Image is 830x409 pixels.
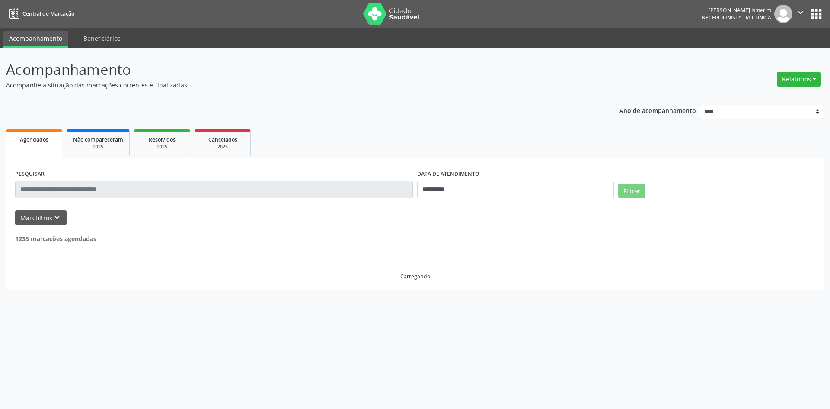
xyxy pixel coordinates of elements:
[702,6,771,14] div: [PERSON_NAME] Ismerim
[73,136,123,143] span: Não compareceram
[73,144,123,150] div: 2025
[702,14,771,21] span: Recepcionista da clínica
[792,5,809,23] button: 
[796,8,805,17] i: 
[140,144,184,150] div: 2025
[201,144,244,150] div: 2025
[417,167,479,181] label: DATA DE ATENDIMENTO
[777,72,821,87] button: Relatórios
[52,213,62,222] i: keyboard_arrow_down
[6,81,578,90] p: Acompanhe a situação das marcações correntes e finalizadas
[3,31,68,48] a: Acompanhamento
[6,6,74,21] a: Central de Marcação
[809,6,824,22] button: apps
[15,167,45,181] label: PESQUISAR
[208,136,237,143] span: Cancelados
[15,210,67,225] button: Mais filtroskeyboard_arrow_down
[400,273,430,280] div: Carregando
[22,10,74,17] span: Central de Marcação
[15,235,96,243] strong: 1235 marcações agendadas
[20,136,48,143] span: Agendados
[6,59,578,81] p: Acompanhamento
[774,5,792,23] img: img
[619,105,696,116] p: Ano de acompanhamento
[149,136,176,143] span: Resolvidos
[618,184,645,198] button: Filtrar
[77,31,127,46] a: Beneficiários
